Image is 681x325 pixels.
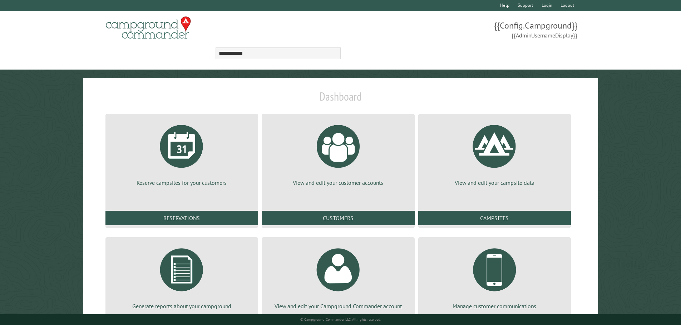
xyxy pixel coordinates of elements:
[427,179,562,187] p: View and edit your campsite data
[270,302,406,310] p: View and edit your Campground Commander account
[104,90,578,109] h1: Dashboard
[427,120,562,187] a: View and edit your campsite data
[418,211,571,225] a: Campsites
[427,243,562,310] a: Manage customer communications
[270,243,406,310] a: View and edit your Campground Commander account
[114,302,250,310] p: Generate reports about your campground
[104,14,193,42] img: Campground Commander
[341,20,578,40] span: {{Config.Campground}} {{AdminUsernameDisplay}}
[114,120,250,187] a: Reserve campsites for your customers
[300,317,381,322] small: © Campground Commander LLC. All rights reserved.
[270,120,406,187] a: View and edit your customer accounts
[270,179,406,187] p: View and edit your customer accounts
[114,243,250,310] a: Generate reports about your campground
[262,211,414,225] a: Customers
[114,179,250,187] p: Reserve campsites for your customers
[105,211,258,225] a: Reservations
[427,302,562,310] p: Manage customer communications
